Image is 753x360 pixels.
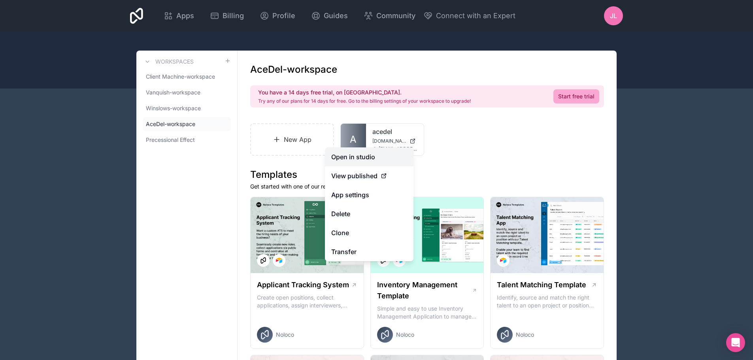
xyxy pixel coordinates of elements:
[357,7,422,25] a: Community
[176,10,194,21] span: Apps
[553,89,599,104] a: Start free trial
[143,85,231,100] a: Vanquish-workspace
[146,136,195,144] span: Precessional Effect
[372,127,417,136] a: acedel
[376,10,415,21] span: Community
[143,101,231,115] a: Winslows-workspace
[497,279,586,290] h1: Talent Matching Template
[377,305,477,320] p: Simple and easy to use Inventory Management Application to manage your stock, orders and Manufact...
[325,147,413,166] a: Open in studio
[610,11,617,21] span: JL
[250,63,337,76] h1: AceDel-workspace
[143,117,231,131] a: AceDel-workspace
[516,331,534,339] span: Noloco
[155,58,194,66] h3: Workspaces
[305,7,354,25] a: Guides
[146,104,201,112] span: Winslows-workspace
[500,257,506,264] img: Airtable Logo
[276,331,294,339] span: Noloco
[372,138,406,144] span: [DOMAIN_NAME]
[341,124,366,155] a: A
[258,89,471,96] h2: You have a 14 days free trial, on [GEOGRAPHIC_DATA].
[497,294,597,309] p: Identify, source and match the right talent to an open project or position with our Talent Matchi...
[331,171,377,181] span: View published
[324,10,348,21] span: Guides
[272,10,295,21] span: Profile
[325,185,413,204] a: App settings
[726,333,745,352] div: Open Intercom Messenger
[250,168,604,181] h1: Templates
[325,242,413,261] a: Transfer
[143,133,231,147] a: Precessional Effect
[350,133,357,146] span: A
[276,257,282,264] img: Airtable Logo
[396,331,414,339] span: Noloco
[143,57,194,66] a: Workspaces
[250,123,334,156] a: New App
[257,294,357,309] p: Create open positions, collect applications, assign interviewers, centralise candidate feedback a...
[204,7,250,25] a: Billing
[436,10,515,21] span: Connect with an Expert
[372,138,417,144] a: [DOMAIN_NAME]
[143,70,231,84] a: Client Machine-workspace
[258,98,471,104] p: Try any of our plans for 14 days for free. Go to the billing settings of your workspace to upgrade!
[379,146,417,152] span: [EMAIL_ADDRESS][DOMAIN_NAME]
[325,166,413,185] a: View published
[377,279,472,302] h1: Inventory Management Template
[250,183,604,190] p: Get started with one of our ready-made templates
[325,223,413,242] a: Clone
[146,73,215,81] span: Client Machine-workspace
[423,10,515,21] button: Connect with an Expert
[253,7,302,25] a: Profile
[157,7,200,25] a: Apps
[146,89,200,96] span: Vanquish-workspace
[223,10,244,21] span: Billing
[325,204,413,223] button: Delete
[257,279,349,290] h1: Applicant Tracking System
[146,120,195,128] span: AceDel-workspace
